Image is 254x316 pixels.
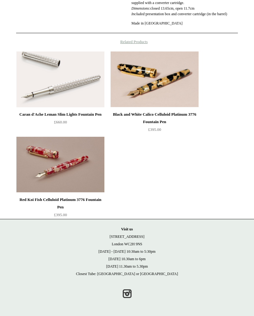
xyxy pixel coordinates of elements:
em: Dimensions: [131,6,150,11]
img: Red Koi Fish Celluloid Platinum 3776 Fountain Pen [16,137,104,193]
em: Included: [131,12,146,16]
span: Made in [GEOGRAPHIC_DATA] [131,21,182,25]
span: £395.00 [54,212,67,217]
a: Caran d'Ache Leman Slim Lights Fountain Pen Caran d'Ache Leman Slim Lights Fountain Pen [16,51,104,107]
img: Caran d'Ache Leman Slim Lights Fountain Pen [16,51,104,107]
span: £395.00 [148,127,161,132]
div: Red Koi Fish Celluloid Platinum 3776 Fountain Pen [18,196,103,211]
span: presentation box and converter cartridge (in the barrel) [131,12,227,16]
a: Red Koi Fish Celluloid Platinum 3776 Fountain Pen £395.00 [16,196,104,221]
span: £660.00 [54,120,67,124]
a: Instagram [120,287,134,300]
a: Caran d'Ache Leman Slim Lights Fountain Pen £660.00 [16,111,104,136]
img: Black and White Calico Celluloid Platinum 3776 Fountain Pen [111,51,199,107]
p: [STREET_ADDRESS] London WC2H 9NS [DATE] - [DATE] 10:30am to 5:30pm [DATE] 10.30am to 6pm [DATE] 1... [6,225,248,278]
a: Red Koi Fish Celluloid Platinum 3776 Fountain Pen Red Koi Fish Celluloid Platinum 3776 Fountain Pen [16,137,104,193]
a: Black and White Calico Celluloid Platinum 3776 Fountain Pen £395.00 [111,111,199,136]
div: Caran d'Ache Leman Slim Lights Fountain Pen [18,111,103,118]
strong: Visit us [121,227,133,231]
div: Black and White Calico Celluloid Platinum 3776 Fountain Pen [112,111,197,126]
a: Black and White Calico Celluloid Platinum 3776 Fountain Pen Black and White Calico Celluloid Plat... [111,51,199,107]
